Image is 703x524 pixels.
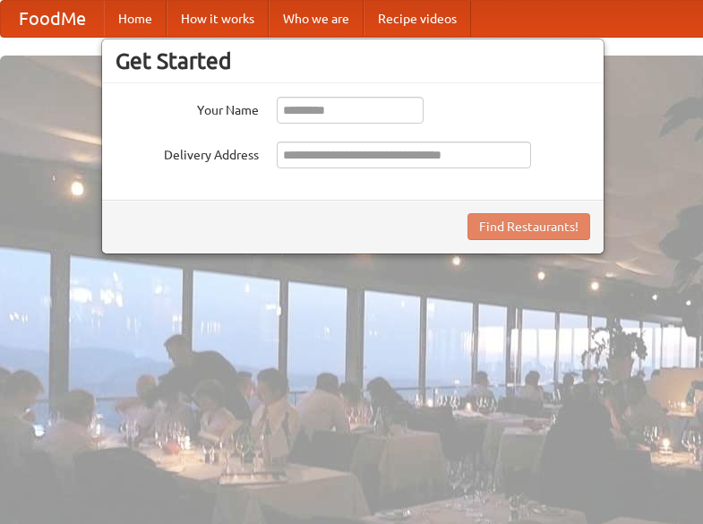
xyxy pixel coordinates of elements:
[1,1,104,37] a: FoodMe
[269,1,364,37] a: Who we are
[167,1,269,37] a: How it works
[104,1,167,37] a: Home
[116,47,590,74] h3: Get Started
[116,142,259,164] label: Delivery Address
[116,97,259,119] label: Your Name
[364,1,471,37] a: Recipe videos
[467,213,590,240] button: Find Restaurants!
